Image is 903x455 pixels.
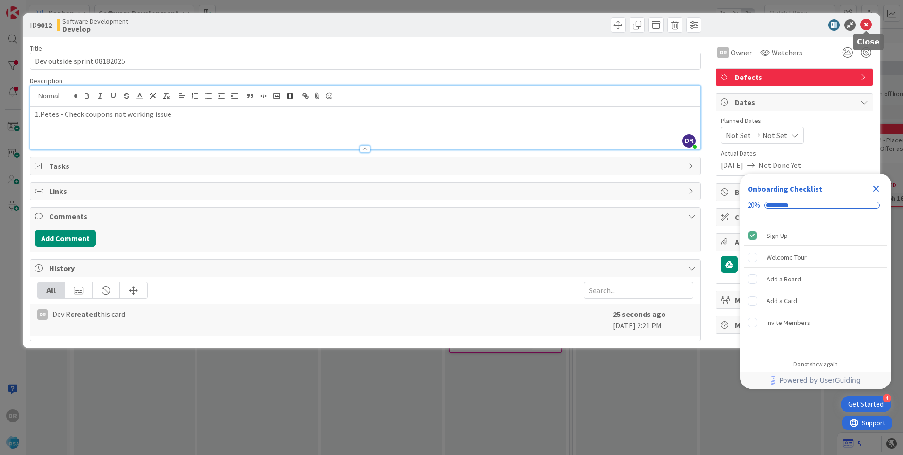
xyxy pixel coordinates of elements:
div: [DATE] 2:21 PM [613,308,693,331]
button: Add Comment [35,230,96,247]
div: Add a Board [767,273,801,285]
h5: Close [857,37,880,46]
span: Defects [735,71,856,83]
span: Metrics [735,319,856,331]
span: Owner [731,47,752,58]
div: Add a Card is incomplete. [744,290,887,311]
span: Not Done Yet [758,159,801,171]
div: DR [717,47,729,58]
span: Custom Fields [735,211,856,223]
span: DR [682,134,696,148]
span: Attachments [735,236,856,248]
span: Description [30,77,62,85]
div: Close Checklist [869,181,884,196]
div: Checklist Container [740,174,891,389]
b: 9012 [37,20,52,30]
span: Powered by UserGuiding [779,375,860,386]
span: Dates [735,96,856,108]
span: Block [735,186,856,198]
div: Sign Up is complete. [744,225,887,246]
p: 1.Petes - Check coupons not working issue [35,109,696,120]
div: Welcome Tour is incomplete. [744,247,887,268]
input: Search... [584,282,693,299]
div: All [38,282,65,298]
div: Sign Up [767,230,788,241]
span: Dev R this card [52,308,125,320]
div: Add a Card [767,295,797,306]
label: Title [30,44,42,52]
div: Footer [740,372,891,389]
div: 20% [748,201,760,210]
span: Not Set [762,130,787,141]
div: 4 [883,394,891,402]
div: DR [37,309,48,320]
div: Do not show again [793,360,838,368]
span: Support [20,1,43,13]
div: Onboarding Checklist [748,183,822,194]
span: [DATE] [721,159,743,171]
span: Watchers [772,47,802,58]
b: Develop [62,25,128,33]
b: 25 seconds ago [613,309,666,319]
a: Powered by UserGuiding [745,372,886,389]
div: Invite Members [767,317,810,328]
span: Comments [49,210,683,222]
div: Checklist progress: 20% [748,201,884,210]
b: created [70,309,97,319]
div: Welcome Tour [767,252,807,263]
div: Get Started [848,400,884,409]
div: Invite Members is incomplete. [744,312,887,333]
span: Planned Dates [721,116,868,126]
div: Add a Board is incomplete. [744,269,887,289]
span: Tasks [49,160,683,172]
span: Mirrors [735,294,856,306]
span: Not Set [726,130,751,141]
span: ID [30,19,52,31]
span: History [49,262,683,274]
input: type card name here... [30,52,701,70]
span: Actual Dates [721,149,868,158]
div: Checklist items [740,221,891,354]
span: Software Development [62,17,128,25]
span: Links [49,185,683,197]
div: Open Get Started checklist, remaining modules: 4 [841,396,891,412]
